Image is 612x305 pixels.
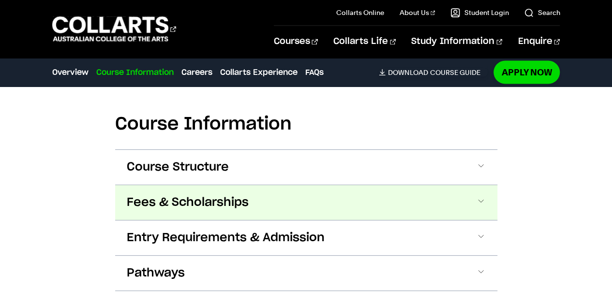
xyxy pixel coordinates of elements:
[127,160,229,175] span: Course Structure
[115,256,497,290] button: Pathways
[336,8,384,17] a: Collarts Online
[493,60,560,83] a: Apply Now
[115,150,497,185] button: Course Structure
[400,8,435,17] a: About Us
[379,68,488,76] a: DownloadCourse Guide
[52,66,89,78] a: Overview
[127,230,325,246] span: Entry Requirements & Admission
[333,26,396,58] a: Collarts Life
[127,195,249,210] span: Fees & Scholarships
[524,8,560,17] a: Search
[411,26,502,58] a: Study Information
[52,15,176,43] div: Go to homepage
[220,66,298,78] a: Collarts Experience
[115,114,497,135] h2: Course Information
[96,66,174,78] a: Course Information
[450,8,508,17] a: Student Login
[388,68,428,76] span: Download
[305,66,324,78] a: FAQs
[115,185,497,220] button: Fees & Scholarships
[127,265,185,281] span: Pathways
[274,26,318,58] a: Courses
[518,26,560,58] a: Enquire
[181,66,212,78] a: Careers
[115,220,497,255] button: Entry Requirements & Admission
